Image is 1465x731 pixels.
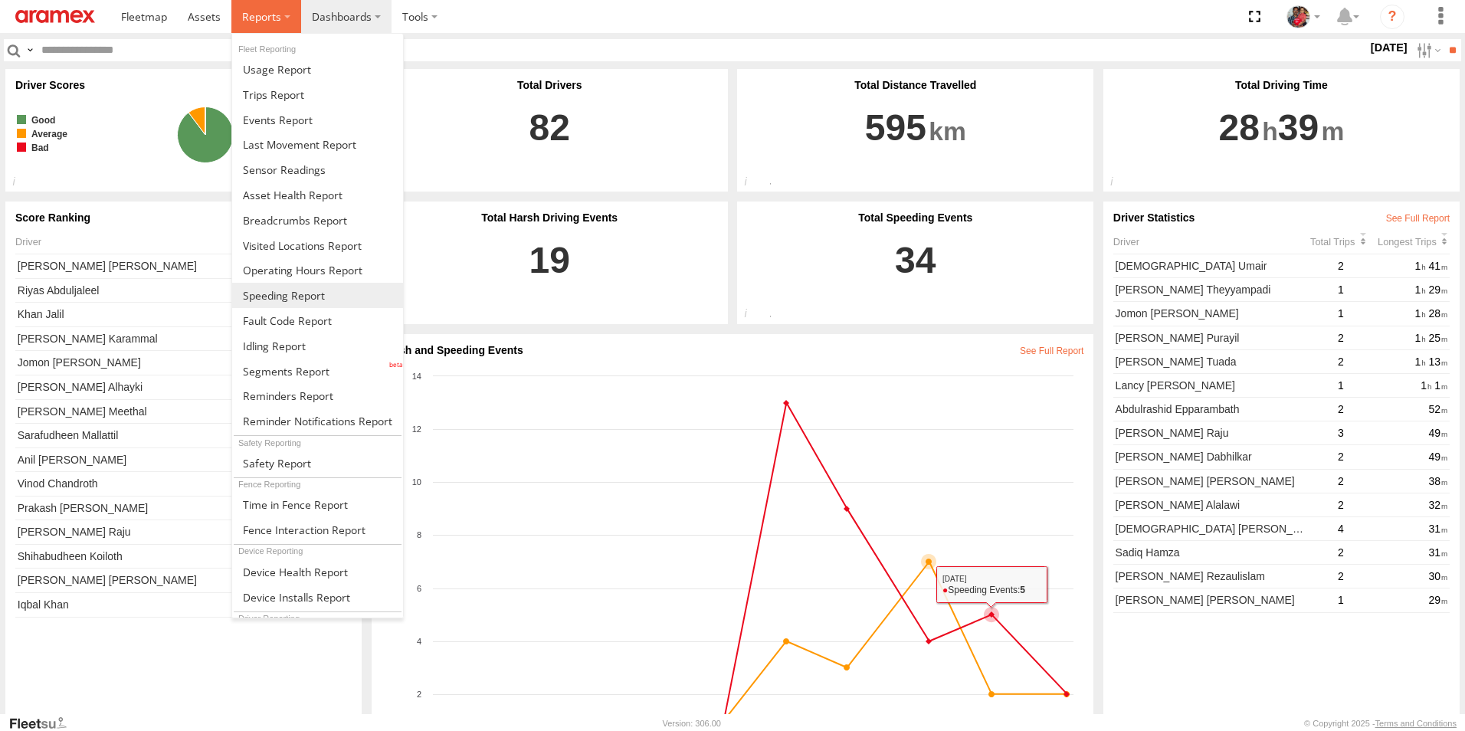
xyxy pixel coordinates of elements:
span: 28 [1218,91,1277,165]
div: 2 [1310,472,1372,490]
span: [DEMOGRAPHIC_DATA] [1116,260,1236,272]
a: Fence Interaction Report [232,517,403,543]
a: [PERSON_NAME] Karammal [15,329,303,348]
span: Jomon [1116,307,1148,320]
div: Driver Scores [15,79,352,91]
span: [PERSON_NAME] [1116,332,1204,344]
a: Asset Health Report [232,182,403,208]
a: Fleet Speed Report [232,283,403,308]
span: [PERSON_NAME] [1116,499,1204,511]
span: Sadiq [1116,546,1143,559]
span: [PERSON_NAME] [109,260,197,272]
a: [PERSON_NAME] [PERSON_NAME] [1113,472,1310,490]
div: 2 [1310,352,1372,371]
a: [PERSON_NAME] Purayil [1113,329,1310,347]
a: Lancy [PERSON_NAME] [1113,376,1310,395]
div: Driver Statistics [1113,211,1450,224]
span: 1 [1421,379,1431,392]
span: Rezaulislam [1207,570,1265,582]
span: 1 [1414,307,1425,320]
span: Abduljaleel [47,284,100,297]
span: 41 [1429,260,1448,272]
span: 39 [1278,91,1345,165]
tspan: 10 [411,477,421,487]
div: 2 [1310,496,1372,514]
span: Shihabudheen [18,550,87,562]
div: Total Driving Time [1113,79,1450,91]
a: Prakash [PERSON_NAME] [15,499,303,517]
a: [PERSON_NAME] [PERSON_NAME] [1113,592,1310,610]
span: 52 [1429,403,1448,415]
a: Visited Locations Report [232,233,403,258]
label: [DATE] [1368,39,1411,56]
span: [PERSON_NAME] [1116,570,1204,582]
span: [PERSON_NAME] [1116,475,1204,487]
span: Hamza [1145,546,1179,559]
a: Time in Fences Report [232,492,403,517]
span: [PERSON_NAME] [109,574,197,586]
span: [PERSON_NAME] [60,502,148,514]
div: Total Distance Travelled [747,79,1083,91]
div: Total distance travelled by all drivers within specified date range and applied filters [737,175,770,192]
a: 82 [382,91,718,182]
span: [PERSON_NAME] [1238,523,1326,535]
a: 19 [382,224,718,314]
span: 13 [1429,356,1448,368]
span: Umair [1238,260,1267,272]
span: 1 [1434,379,1447,392]
a: [PERSON_NAME] [PERSON_NAME] [15,257,303,275]
a: 595 [747,91,1083,182]
a: Last Movement Report [232,132,403,157]
span: Lancy [1116,379,1144,392]
span: Epparambath [1175,403,1239,415]
span: 28 [1429,307,1448,320]
span: Riyas [18,284,44,297]
a: Asset Operating Hours Report [232,257,403,283]
span: [PERSON_NAME] [1116,356,1204,368]
a: [PERSON_NAME] Alalawi [1113,496,1310,514]
span: 31 [1429,546,1448,559]
div: Total Drivers [382,79,718,91]
a: [PERSON_NAME] Raju [15,523,303,542]
span: Khan [44,598,69,611]
a: Terms and Conditions [1375,719,1457,728]
div: Total Harsh Driving Events [382,211,718,224]
a: Safety Report [232,451,403,476]
a: Iqbal Khan [15,595,303,614]
span: Koiloth [90,550,123,562]
span: Alhayki [108,381,143,393]
a: [PERSON_NAME] Theyyampadi [1113,281,1310,300]
a: [PERSON_NAME] Dabhilkar [1113,448,1310,467]
a: [PERSON_NAME] [PERSON_NAME] [15,572,303,590]
span: Sarafudheen [18,429,79,441]
span: [PERSON_NAME] [18,333,106,345]
tspan: 2 [416,690,421,699]
div: 2 [1310,400,1372,418]
a: Khan Jalil [15,305,303,323]
tspan: 14 [411,372,421,381]
span: 38 [1429,475,1448,487]
a: Usage Report [232,57,403,82]
div: 2 [1310,329,1372,347]
span: [PERSON_NAME] [1116,427,1204,439]
tspan: Average [31,129,67,139]
a: [PERSON_NAME] Rezaulislam [1113,567,1310,585]
span: [PERSON_NAME] [1207,594,1295,606]
a: Anil [PERSON_NAME] [15,451,303,469]
div: 1 [1310,305,1372,323]
a: [PERSON_NAME] Tuada [1113,352,1310,371]
span: Meethal [109,405,147,418]
span: 49 [1429,427,1448,439]
div: Harsh and Speeding Events [382,344,1084,356]
label: Search Query [24,39,36,61]
span: 49 [1429,451,1448,463]
span: Anil [18,454,35,466]
div: Driver [15,236,290,247]
span: [PERSON_NAME] [1116,284,1204,296]
span: [PERSON_NAME] [18,405,106,418]
span: [PERSON_NAME] [18,260,106,272]
span: 25 [1429,332,1448,344]
a: Device Health Report [232,559,403,585]
span: Karammal [109,333,158,345]
span: [PERSON_NAME] [18,574,106,586]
